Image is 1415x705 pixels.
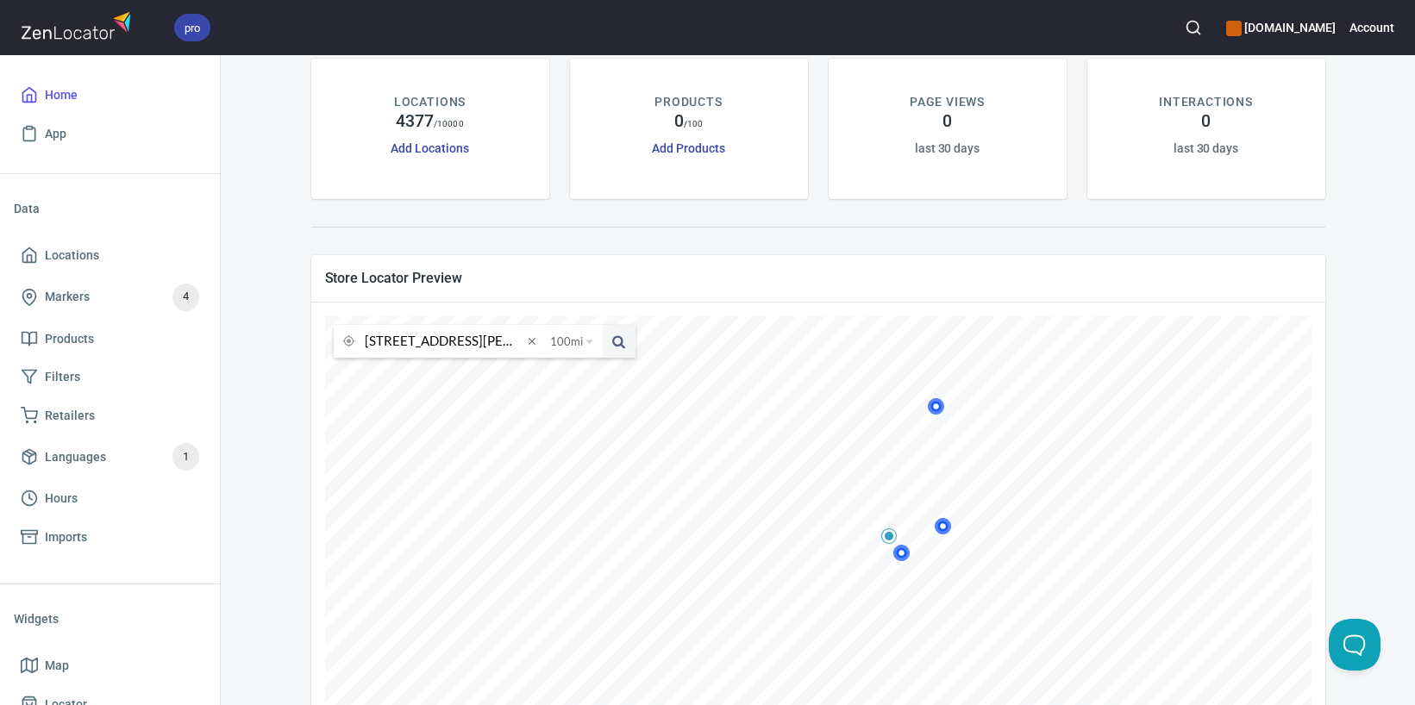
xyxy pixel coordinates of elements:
[396,111,434,132] h4: 4377
[942,111,952,132] h4: 0
[14,76,206,115] a: Home
[45,286,90,308] span: Markers
[172,447,199,467] span: 1
[14,236,206,275] a: Locations
[1201,111,1211,132] h4: 0
[45,527,87,548] span: Imports
[174,19,210,37] span: pro
[910,93,985,111] p: PAGE VIEWS
[14,275,206,320] a: Markers4
[1349,9,1394,47] button: Account
[915,139,980,158] h6: last 30 days
[550,325,583,358] span: 100 mi
[1159,93,1253,111] p: INTERACTIONS
[14,598,206,639] li: Widgets
[14,188,206,229] li: Data
[1226,18,1336,37] h6: [DOMAIN_NAME]
[1174,9,1212,47] button: Search
[14,115,206,153] a: App
[45,405,95,427] span: Retailers
[14,434,206,479] a: Languages1
[45,328,94,350] span: Products
[45,123,66,145] span: App
[1174,139,1238,158] h6: last 30 days
[1349,18,1394,37] h6: Account
[45,446,106,468] span: Languages
[45,366,80,388] span: Filters
[14,320,206,359] a: Products
[1226,9,1336,47] div: Manage your apps
[674,111,684,132] h4: 0
[325,269,1312,287] span: Store Locator Preview
[1329,619,1381,671] iframe: Help Scout Beacon - Open
[1226,21,1242,36] button: color-CE600E
[14,396,206,435] a: Retailers
[172,287,199,307] span: 4
[14,646,206,685] a: Map
[652,141,724,155] a: Add Products
[174,14,210,41] div: pro
[45,488,78,509] span: Hours
[434,117,464,130] p: / 10000
[21,7,136,44] img: zenlocator
[14,479,206,518] a: Hours
[14,358,206,396] a: Filters
[45,84,78,106] span: Home
[14,518,206,557] a: Imports
[45,245,99,266] span: Locations
[365,325,523,358] input: search
[45,655,69,677] span: Map
[394,93,466,111] p: LOCATIONS
[684,117,703,130] p: / 100
[391,141,468,155] a: Add Locations
[654,93,723,111] p: PRODUCTS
